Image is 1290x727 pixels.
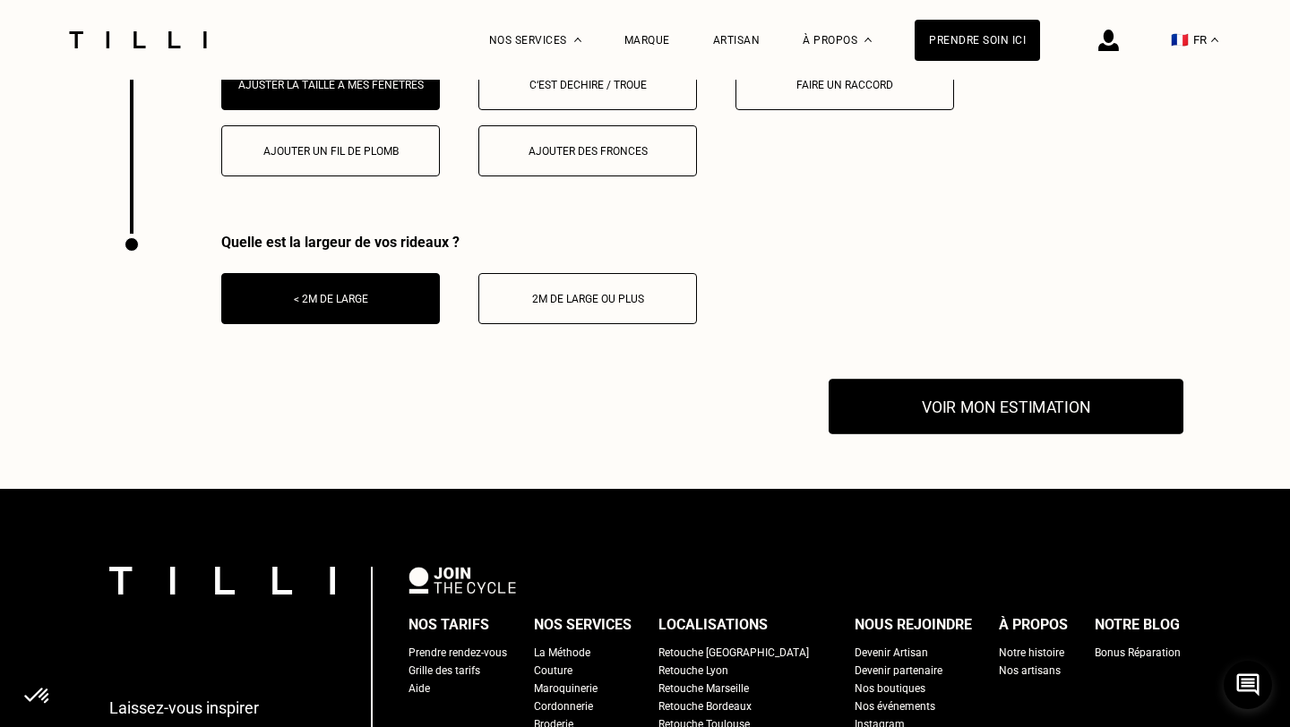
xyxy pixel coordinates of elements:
img: Menu déroulant [574,38,581,42]
button: < 2m de large [221,273,440,324]
a: Retouche [GEOGRAPHIC_DATA] [658,644,809,662]
button: Voir mon estimation [829,379,1183,434]
a: La Méthode [534,644,590,662]
a: Nos artisans [999,662,1061,680]
a: Devenir Artisan [855,644,928,662]
div: C‘est déchiré / troué [488,79,687,91]
a: Artisan [713,34,761,47]
a: Marque [624,34,670,47]
div: Nos tarifs [408,612,489,638]
a: Aide [408,680,430,697]
div: Localisations [658,612,768,638]
img: Logo du service de couturière Tilli [63,31,213,48]
a: Nos boutiques [855,680,925,697]
div: < 2m de large [231,293,430,305]
button: Ajouter des fronces [478,125,697,176]
a: Notre histoire [999,644,1064,662]
img: Menu déroulant à propos [864,38,872,42]
p: Laissez-vous inspirer [109,698,259,717]
a: Nos événements [855,697,935,715]
div: Nos services [534,612,632,638]
img: logo Tilli [109,567,335,594]
button: C‘est déchiré / troué [478,59,697,110]
img: icône connexion [1098,30,1119,51]
a: Retouche Marseille [658,680,749,697]
img: menu déroulant [1211,38,1218,42]
div: Ajouter des fronces [488,145,687,158]
div: Quelle est la largeur de vos rideaux ? [221,234,697,251]
a: Devenir partenaire [855,662,942,680]
button: Faire un raccord [735,59,954,110]
a: Retouche Bordeaux [658,697,752,715]
div: Nous rejoindre [855,612,972,638]
a: Maroquinerie [534,680,598,697]
a: Bonus Réparation [1095,644,1181,662]
img: logo Join The Cycle [408,567,516,594]
button: 2m de large ou plus [478,273,697,324]
span: 🇫🇷 [1171,31,1189,48]
a: Grille des tarifs [408,662,480,680]
a: Retouche Lyon [658,662,728,680]
a: Couture [534,662,572,680]
div: Ajuster la taille à mes fenêtres [231,79,430,91]
div: À propos [999,612,1068,638]
a: Cordonnerie [534,697,593,715]
button: Ajuster la taille à mes fenêtres [221,59,440,110]
div: 2m de large ou plus [488,293,687,305]
div: Faire un raccord [745,79,944,91]
a: Prendre rendez-vous [408,644,507,662]
div: Notre blog [1095,612,1180,638]
a: Prendre soin ici [915,20,1040,61]
button: Ajouter un fil de plomb [221,125,440,176]
div: Ajouter un fil de plomb [231,145,430,158]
